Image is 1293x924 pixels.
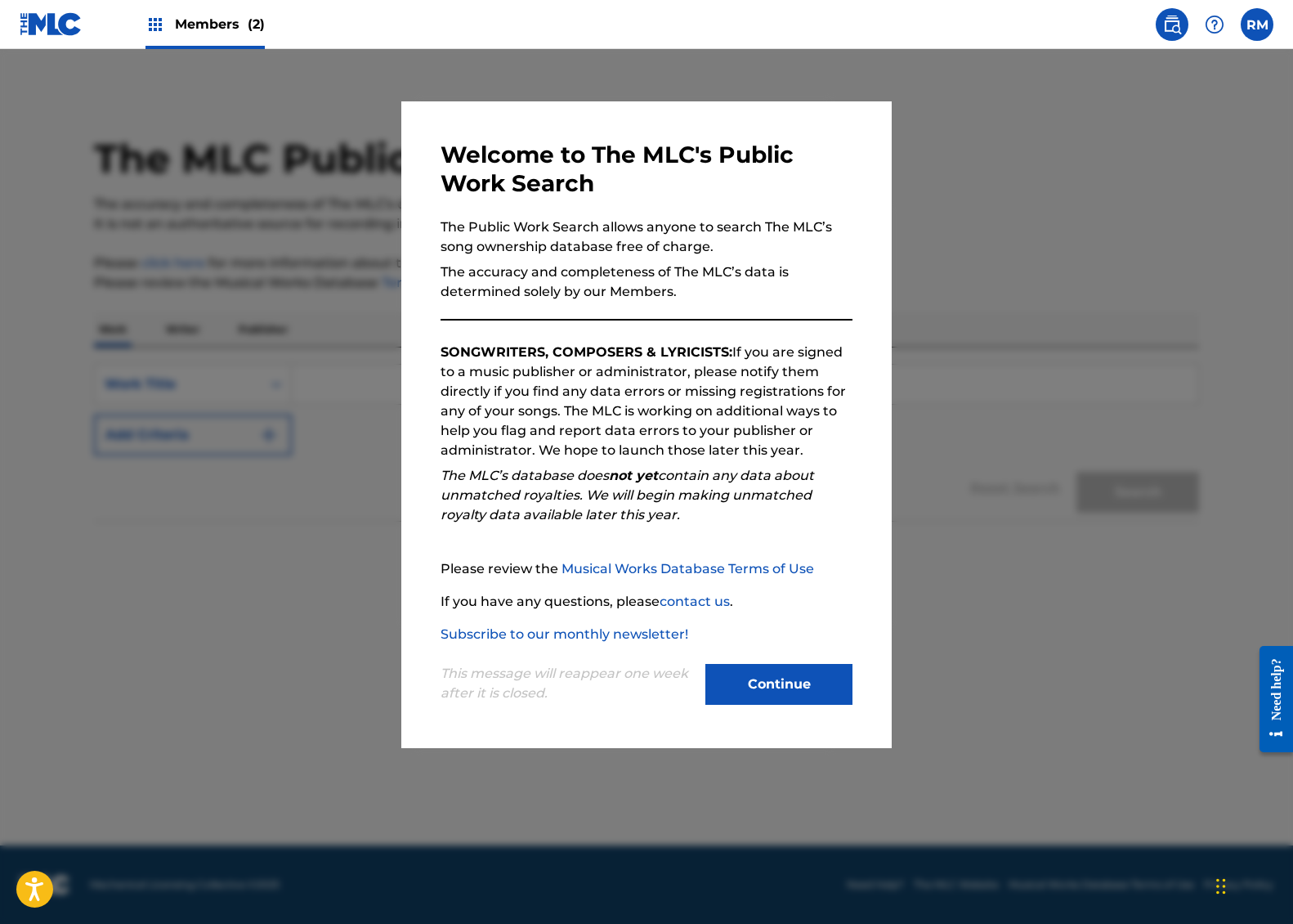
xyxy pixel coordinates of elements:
em: The MLC’s database does contain any data about unmatched royalties. We will begin making unmatche... [441,468,814,523]
a: contact us [660,594,730,609]
p: This message will reappear one week after it is closed. [441,664,696,703]
img: Top Rightsholders [145,15,165,34]
div: Drag [1216,862,1226,911]
p: If you have any questions, please . [441,592,852,612]
p: The accuracy and completeness of The MLC’s data is determined solely by our Members. [441,262,852,302]
p: The Public Work Search allows anyone to search The MLC’s song ownership database free of charge. [441,218,852,257]
strong: not yet [609,468,658,483]
iframe: Resource Center [1247,634,1293,765]
div: User Menu [1241,8,1273,41]
p: Please review the [441,559,852,579]
p: If you are signed to a music publisher or administrator, please notify them directly if you find ... [441,343,852,460]
span: (2) [248,16,265,32]
span: Members [175,15,265,34]
img: search [1162,15,1182,34]
a: Musical Works Database Terms of Use [561,561,814,576]
button: Continue [705,664,852,705]
a: Subscribe to our monthly newsletter! [441,626,688,642]
iframe: Chat Widget [1211,846,1293,924]
a: Public Search [1156,8,1188,41]
h3: Welcome to The MLC's Public Work Search [441,141,852,198]
img: MLC Logo [20,12,83,36]
img: help [1205,15,1224,34]
strong: SONGWRITERS, COMPOSERS & LYRICISTS: [441,344,732,360]
div: Help [1198,8,1231,41]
